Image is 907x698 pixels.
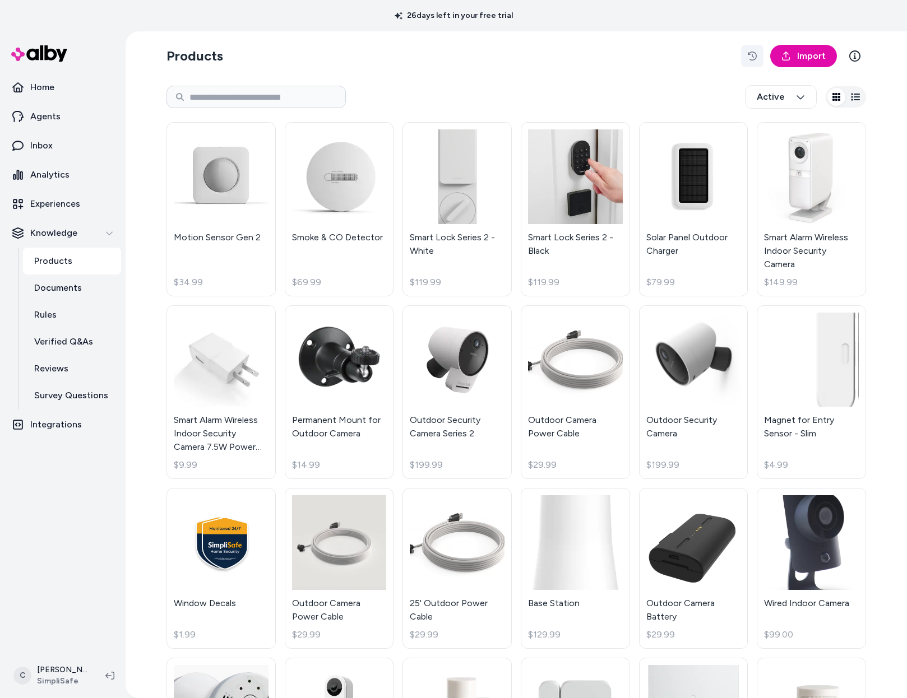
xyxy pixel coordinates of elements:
[757,122,866,296] a: Smart Alarm Wireless Indoor Security CameraSmart Alarm Wireless Indoor Security Camera$149.99
[23,248,121,274] a: Products
[23,301,121,328] a: Rules
[13,667,31,685] span: C
[23,382,121,409] a: Survey Questions
[23,328,121,355] a: Verified Q&As
[30,81,54,94] p: Home
[4,190,121,217] a: Experiences
[166,488,276,649] a: Window DecalsWindow Decals$1.99
[166,122,276,296] a: Motion Sensor Gen 2Motion Sensor Gen 2$34.99
[285,122,394,296] a: Smoke & CO DetectorSmoke & CO Detector$69.99
[23,274,121,301] a: Documents
[34,308,57,322] p: Rules
[521,488,630,649] a: Base StationBase Station$129.99
[34,281,82,295] p: Documents
[4,74,121,101] a: Home
[30,139,53,152] p: Inbox
[770,45,837,67] a: Import
[4,161,121,188] a: Analytics
[285,305,394,480] a: Permanent Mount for Outdoor CameraPermanent Mount for Outdoor Camera$14.99
[402,488,512,649] a: 25' Outdoor Power Cable25' Outdoor Power Cable$29.99
[7,658,96,694] button: C[PERSON_NAME]SimpliSafe
[4,103,121,130] a: Agents
[388,10,520,21] p: 26 days left in your free trial
[30,110,61,123] p: Agents
[521,305,630,480] a: Outdoor Camera Power CableOutdoor Camera Power Cable$29.99
[30,226,77,240] p: Knowledge
[30,418,82,431] p: Integrations
[745,85,817,109] button: Active
[285,488,394,649] a: Outdoor Camera Power CableOutdoor Camera Power Cable$29.99
[402,305,512,480] a: Outdoor Security Camera Series 2Outdoor Security Camera Series 2$199.99
[37,676,87,687] span: SimpliSafe
[4,132,121,159] a: Inbox
[30,168,70,182] p: Analytics
[166,305,276,480] a: Smart Alarm Wireless Indoor Security Camera 7.5W Power AdapterSmart Alarm Wireless Indoor Securit...
[34,389,108,402] p: Survey Questions
[166,47,223,65] h2: Products
[757,305,866,480] a: Magnet for Entry Sensor - SlimMagnet for Entry Sensor - Slim$4.99
[34,254,72,268] p: Products
[521,122,630,296] a: Smart Lock Series 2 - BlackSmart Lock Series 2 - Black$119.99
[402,122,512,296] a: Smart Lock Series 2 - WhiteSmart Lock Series 2 - White$119.99
[34,335,93,348] p: Verified Q&As
[30,197,80,211] p: Experiences
[797,49,826,63] span: Import
[639,122,748,296] a: Solar Panel Outdoor ChargerSolar Panel Outdoor Charger$79.99
[639,305,748,480] a: Outdoor Security CameraOutdoor Security Camera$199.99
[11,45,67,62] img: alby Logo
[757,488,866,649] a: Wired Indoor CameraWired Indoor Camera$99.00
[34,362,68,375] p: Reviews
[4,220,121,246] button: Knowledge
[639,488,748,649] a: Outdoor Camera BatteryOutdoor Camera Battery$29.99
[23,355,121,382] a: Reviews
[4,411,121,438] a: Integrations
[37,664,87,676] p: [PERSON_NAME]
